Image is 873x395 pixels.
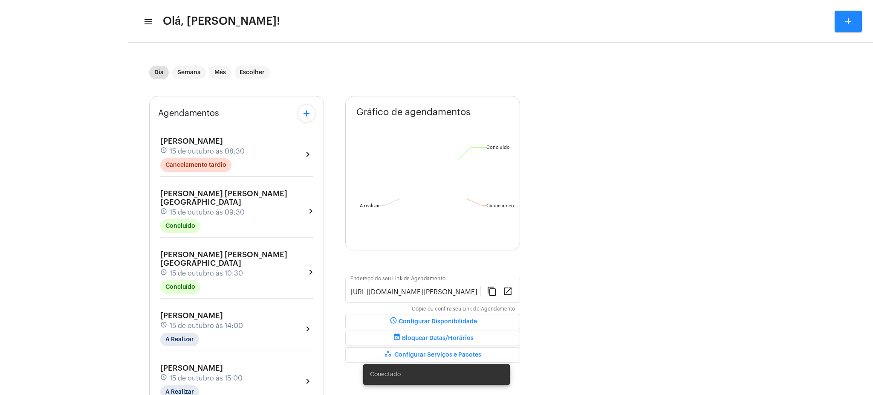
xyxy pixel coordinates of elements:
[306,206,313,216] mat-icon: chevron_right
[160,280,200,294] mat-chip: Concluído
[160,251,287,267] span: [PERSON_NAME] [PERSON_NAME][GEOGRAPHIC_DATA]
[388,317,399,327] mat-icon: schedule
[345,314,520,329] button: Configurar Disponibilidade
[392,333,402,343] mat-icon: event_busy
[384,350,394,360] mat-icon: workspaces_outlined
[843,16,853,26] mat-icon: add
[301,108,312,119] mat-icon: add
[345,347,520,363] button: Configurar Serviços e Pacotes
[412,306,515,312] mat-hint: Copie ou confira seu Link de Agendamento
[160,208,168,217] mat-icon: schedule
[388,319,477,325] span: Configurar Disponibilidade
[149,66,169,79] mat-chip: Dia
[170,375,243,382] span: 15 de outubro às 15:00
[160,158,231,172] mat-chip: Cancelamento tardio
[486,145,510,150] text: Concluído
[160,137,223,145] span: [PERSON_NAME]
[303,149,313,160] mat-icon: chevron_right
[392,335,474,341] span: Bloquear Datas/Horários
[303,376,313,386] mat-icon: chevron_right
[172,66,206,79] mat-chip: Semana
[350,288,480,296] input: Link
[170,209,245,216] span: 15 de outubro às 09:30
[170,148,245,155] span: 15 de outubro às 08:30
[160,190,287,206] span: [PERSON_NAME] [PERSON_NAME][GEOGRAPHIC_DATA]
[170,322,243,330] span: 15 de outubro às 14:00
[160,312,223,319] span: [PERSON_NAME]
[370,370,401,379] span: Conectado
[160,333,199,346] mat-chip: A Realizar
[306,267,313,277] mat-icon: chevron_right
[170,270,243,277] span: 15 de outubro às 10:30
[209,66,231,79] mat-chip: Mês
[486,203,518,208] text: Cancelamen...
[163,15,280,28] span: Olá, [PERSON_NAME]!
[503,286,513,296] mat-icon: open_in_new
[160,321,168,331] mat-icon: schedule
[384,352,481,358] span: Configurar Serviços e Pacotes
[487,286,497,296] mat-icon: content_copy
[234,66,270,79] mat-chip: Escolher
[160,364,223,372] span: [PERSON_NAME]
[160,147,168,156] mat-icon: schedule
[160,219,200,233] mat-chip: Concluído
[143,17,152,27] mat-icon: sidenav icon
[160,374,168,383] mat-icon: schedule
[360,203,380,208] text: A realizar
[345,331,520,346] button: Bloquear Datas/Horários
[160,269,168,278] mat-icon: schedule
[158,109,219,118] span: Agendamentos
[356,107,471,117] span: Gráfico de agendamentos
[303,324,313,334] mat-icon: chevron_right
